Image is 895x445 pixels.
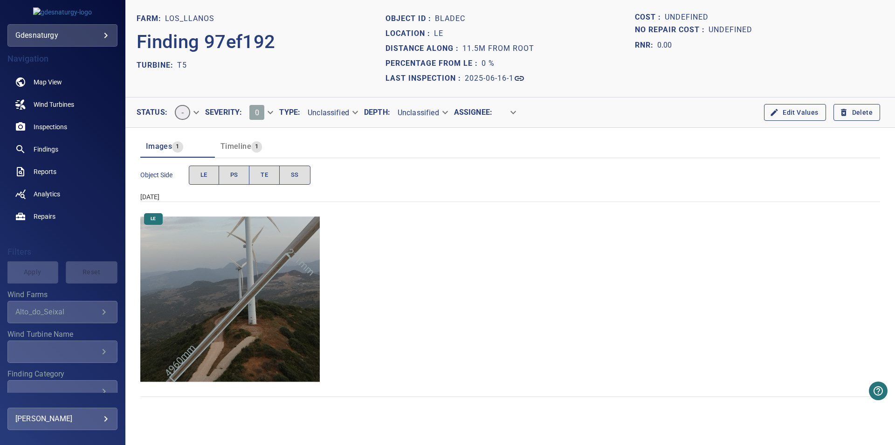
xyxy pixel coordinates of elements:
[635,24,709,36] span: Projected additional costs incurred by waiting 1 year to repair. This is a function of possible i...
[7,116,117,138] a: inspections noActive
[386,58,482,69] p: Percentage from LE :
[34,145,58,154] span: Findings
[140,192,880,202] div: [DATE]
[189,166,310,185] div: objectSide
[386,28,434,39] p: Location :
[465,73,525,84] a: 2025-06-16-1
[34,212,55,221] span: Repairs
[205,109,242,116] label: Severity :
[242,101,279,124] div: 0
[15,411,110,426] div: [PERSON_NAME]
[7,247,117,257] h4: Filters
[657,40,672,51] p: 0.00
[15,307,98,316] div: Alto_do_Seixal
[279,166,310,185] button: SS
[635,11,665,24] span: The base labour and equipment costs to repair the finding. Does not include the loss of productio...
[230,170,238,181] span: PS
[165,13,214,24] p: Los_Llanos
[364,109,390,116] label: Depth :
[189,166,219,185] button: LE
[146,142,172,151] span: Images
[220,142,251,151] span: Timeline
[137,60,177,71] p: TURBINE:
[145,216,161,222] span: LE
[434,28,443,39] p: LE
[635,26,709,35] h1: No Repair Cost :
[137,109,167,116] label: Status :
[454,109,492,116] label: Assignee :
[177,60,187,71] p: T5
[635,38,672,53] span: The ratio of the additional incurred cost of repair in 1 year and the cost of repairing today. Fi...
[261,170,268,181] span: TE
[140,170,189,180] span: Object Side
[176,108,189,117] span: -
[34,100,74,109] span: Wind Turbines
[386,13,435,24] p: Object ID :
[7,71,117,93] a: map noActive
[635,40,657,51] h1: RNR:
[137,28,275,56] p: Finding 97ef192
[7,291,117,299] label: Wind Farms
[200,170,207,181] span: LE
[492,104,522,121] div: ​
[482,58,495,69] p: 0 %
[167,101,205,124] div: -
[34,77,62,87] span: Map View
[7,93,117,116] a: windturbines noActive
[15,28,110,43] div: gdesnaturgy
[137,13,165,24] p: FARM:
[7,205,117,228] a: repairs noActive
[300,104,364,121] div: Unclassified
[465,73,514,84] p: 2025-06-16-1
[255,108,259,117] span: 0
[390,104,454,121] div: Unclassified
[251,141,262,152] span: 1
[34,122,67,132] span: Inspections
[7,380,117,403] div: Finding Category
[7,331,117,338] label: Wind Turbine Name
[7,183,117,205] a: analytics noActive
[7,370,117,378] label: Finding Category
[7,138,117,160] a: findings noActive
[279,109,300,116] label: Type :
[33,7,92,17] img: gdesnaturgy-logo
[7,301,117,323] div: Wind Farms
[219,166,250,185] button: PS
[140,209,320,389] img: Los_Llanos/T5/2025-06-16-1/2025-06-16-1/image36wp40.jpg
[7,54,117,63] h4: Navigation
[7,24,117,47] div: gdesnaturgy
[34,189,60,199] span: Analytics
[7,160,117,183] a: reports noActive
[249,166,280,185] button: TE
[462,43,534,54] p: 11.5m from root
[386,43,462,54] p: Distance along :
[172,141,183,152] span: 1
[34,167,56,176] span: Reports
[435,13,465,24] p: bladeC
[709,24,752,36] p: Undefined
[764,104,826,121] button: Edit Values
[833,104,880,121] button: Delete
[291,170,299,181] span: SS
[665,11,709,24] p: Undefined
[635,13,665,22] h1: Cost :
[386,73,465,84] p: Last Inspection :
[7,341,117,363] div: Wind Turbine Name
